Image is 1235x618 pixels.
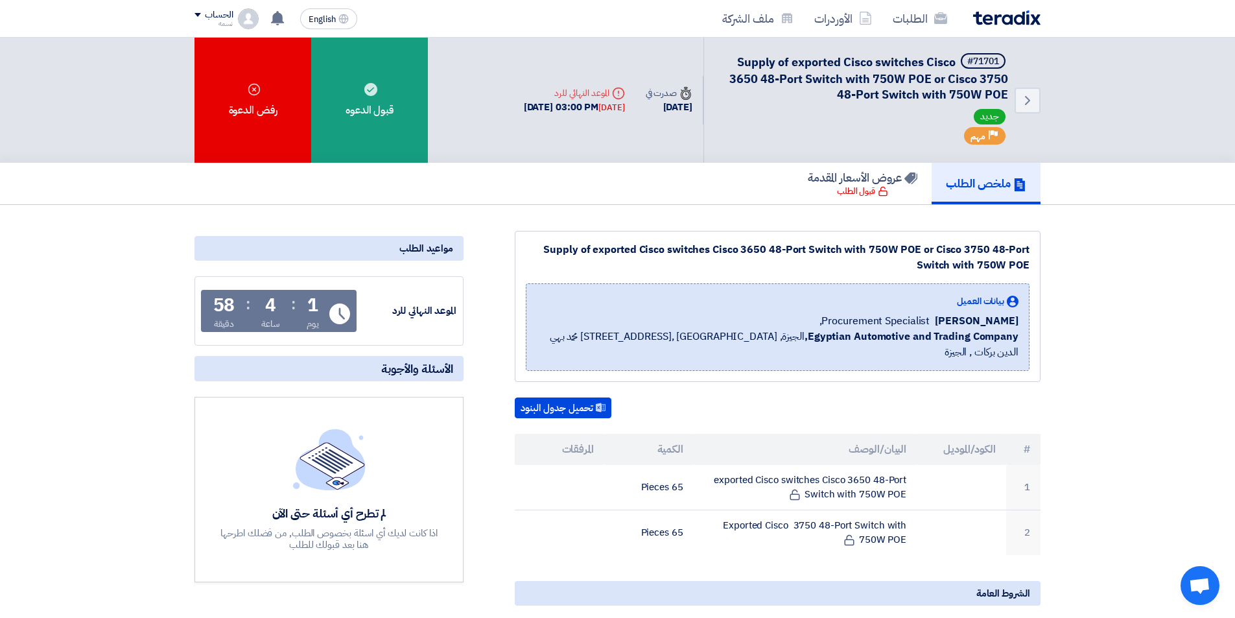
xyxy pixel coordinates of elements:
[238,8,259,29] img: profile_test.png
[381,361,453,376] span: الأسئلة والأجوبة
[917,434,1006,465] th: الكود/الموديل
[265,296,276,315] div: 4
[694,434,917,465] th: البيان/الوصف
[970,130,985,143] span: مهم
[694,465,917,510] td: exported Cisco switches Cisco 3650 48-Port Switch with 750W POE
[646,86,692,100] div: صدرت في
[1006,465,1041,510] td: 1
[515,398,611,418] button: تحميل جدول البنود
[219,506,440,521] div: لم تطرح أي أسئلة حتى الآن
[957,294,1004,308] span: بيانات العميل
[524,86,625,100] div: الموعد النهائي للرد
[882,3,958,34] a: الطلبات
[307,317,319,331] div: يوم
[976,586,1030,600] span: الشروط العامة
[1006,434,1041,465] th: #
[526,242,1029,273] div: Supply of exported Cisco switches Cisco 3650 48-Port Switch with 750W POE or Cisco 3750 48-Port S...
[804,3,882,34] a: الأوردرات
[712,3,804,34] a: ملف الشركة
[213,296,235,315] div: 58
[946,176,1026,191] h5: ملخص الطلب
[194,236,464,261] div: مواعيد الطلب
[729,53,1008,103] span: Supply of exported Cisco switches Cisco 3650 48-Port Switch with 750W POE or Cisco 3750 48-Port S...
[805,329,1018,344] b: Egyptian Automotive and Trading Company,
[973,10,1041,25] img: Teradix logo
[974,109,1006,125] span: جديد
[819,313,930,329] span: Procurement Specialist,
[515,434,604,465] th: المرفقات
[720,53,1008,102] h5: Supply of exported Cisco switches Cisco 3650 48-Port Switch with 750W POE or Cisco 3750 48-Port S...
[604,434,694,465] th: الكمية
[311,38,428,163] div: قبول الدعوه
[194,20,233,27] div: نسمه
[694,510,917,555] td: Exported Cisco 3750 48-Port Switch with 750W POE
[309,15,336,24] span: English
[293,429,366,490] img: empty_state_list.svg
[598,101,624,114] div: [DATE]
[261,317,280,331] div: ساعة
[291,292,296,316] div: :
[307,296,318,315] div: 1
[932,163,1041,204] a: ملخص الطلب
[537,329,1018,360] span: الجيزة, [GEOGRAPHIC_DATA] ,[STREET_ADDRESS] محمد بهي الدين بركات , الجيزة
[359,303,456,318] div: الموعد النهائي للرد
[1006,510,1041,555] td: 2
[794,163,932,204] a: عروض الأسعار المقدمة قبول الطلب
[604,465,694,510] td: 65 Pieces
[219,527,440,551] div: اذا كانت لديك أي اسئلة بخصوص الطلب, من فضلك اطرحها هنا بعد قبولك للطلب
[967,57,999,66] div: #71701
[205,10,233,21] div: الحساب
[524,100,625,115] div: [DATE] 03:00 PM
[246,292,250,316] div: :
[194,38,311,163] div: رفض الدعوة
[808,170,917,185] h5: عروض الأسعار المقدمة
[646,100,692,115] div: [DATE]
[604,510,694,555] td: 65 Pieces
[837,185,888,198] div: قبول الطلب
[935,313,1018,329] span: [PERSON_NAME]
[214,317,234,331] div: دقيقة
[300,8,357,29] button: English
[1181,566,1219,605] div: Open chat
